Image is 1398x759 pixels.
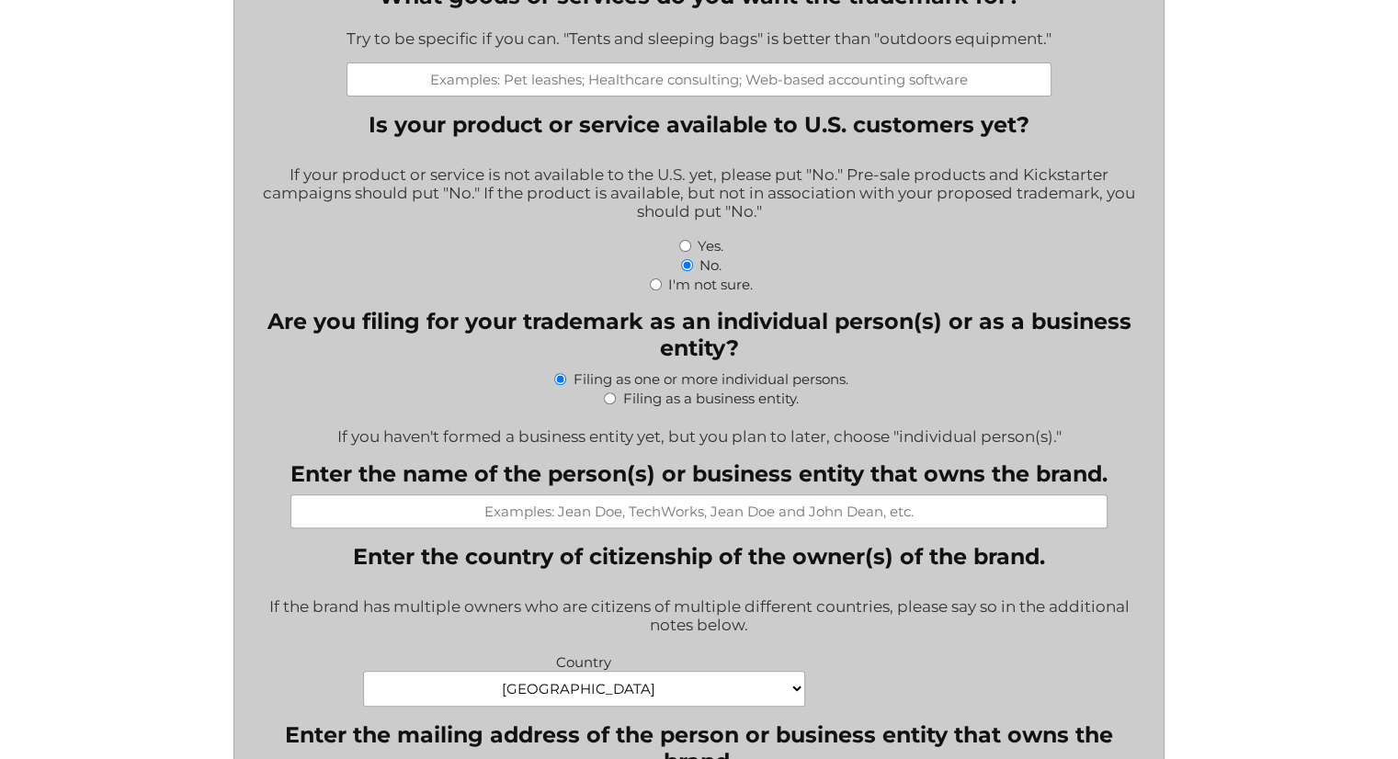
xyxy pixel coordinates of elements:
label: Country [363,649,805,671]
input: Examples: Pet leashes; Healthcare consulting; Web-based accounting software [347,62,1051,96]
input: Examples: Jean Doe, TechWorks, Jean Doe and John Dean, etc. [290,494,1108,528]
div: If your product or service is not available to the U.S. yet, please put "No." Pre-sale products a... [248,153,1150,235]
div: If you haven't formed a business entity yet, but you plan to later, choose "individual person(s)." [248,415,1150,446]
label: No. [699,256,722,274]
label: Yes. [698,237,723,255]
legend: Enter the country of citizenship of the owner(s) of the brand. [353,543,1045,570]
label: Enter the name of the person(s) or business entity that owns the brand. [290,460,1108,487]
label: Filing as one or more individual persons. [573,370,847,388]
label: I'm not sure. [668,276,753,293]
legend: Is your product or service available to U.S. customers yet? [369,111,1029,138]
legend: Are you filing for your trademark as an individual person(s) or as a business entity? [248,308,1150,361]
div: If the brand has multiple owners who are citizens of multiple different countries, please say so ... [248,585,1150,649]
div: Try to be specific if you can. "Tents and sleeping bags" is better than "outdoors equipment." [347,17,1051,62]
label: Filing as a business entity. [622,390,798,407]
